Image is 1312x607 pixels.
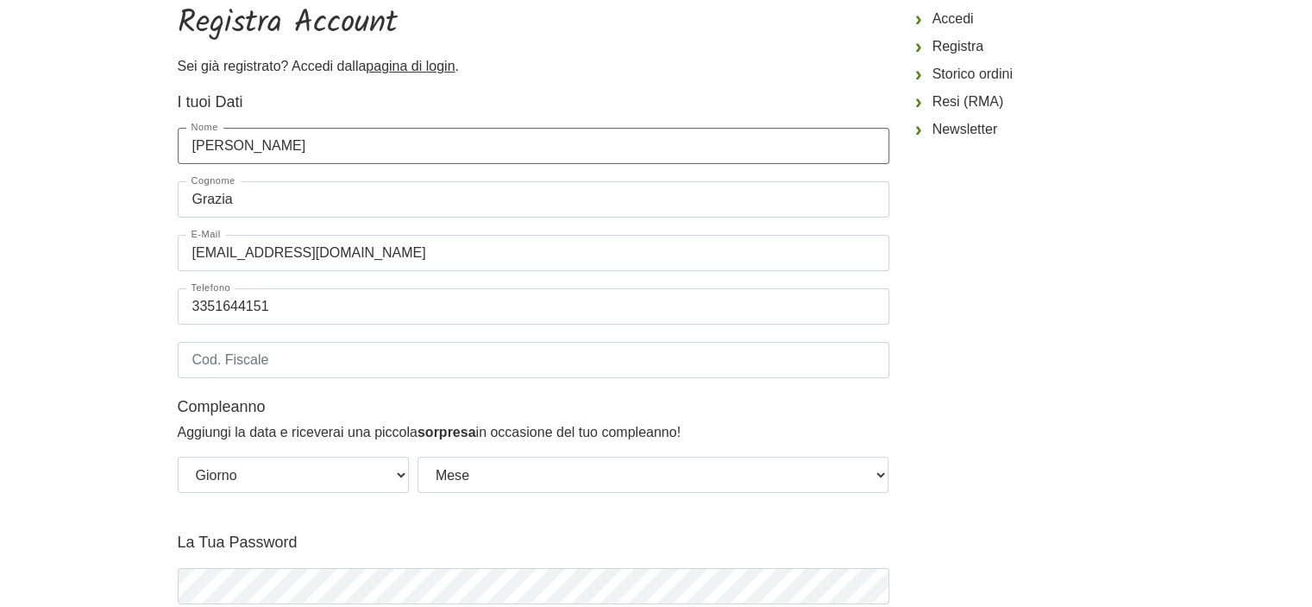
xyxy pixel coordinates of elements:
[178,128,889,164] input: Nome
[366,59,455,73] a: pagina di login
[178,56,889,77] p: Sei già registrato? Accedi dalla .
[178,181,889,218] input: Cognome
[178,5,889,42] h1: Registra Account
[178,531,889,554] legend: La Tua Password
[915,116,1135,143] a: Newsletter
[178,342,889,378] input: Cod. Fiscale
[178,288,889,325] input: Telefono
[178,235,889,271] input: E-Mail
[915,88,1135,116] a: Resi (RMA)
[915,33,1135,60] a: Registra
[186,283,236,293] label: Telefono
[915,5,1135,33] a: Accedi
[417,425,476,439] strong: sorpresa
[915,60,1135,88] a: Storico ordini
[186,123,223,132] label: Nome
[186,176,241,186] label: Cognome
[186,230,226,239] label: E-Mail
[178,419,889,443] p: Aggiungi la data e riceverai una piccola in occasione del tuo compleanno!
[178,395,889,419] legend: Compleanno
[178,91,889,114] legend: I tuoi Dati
